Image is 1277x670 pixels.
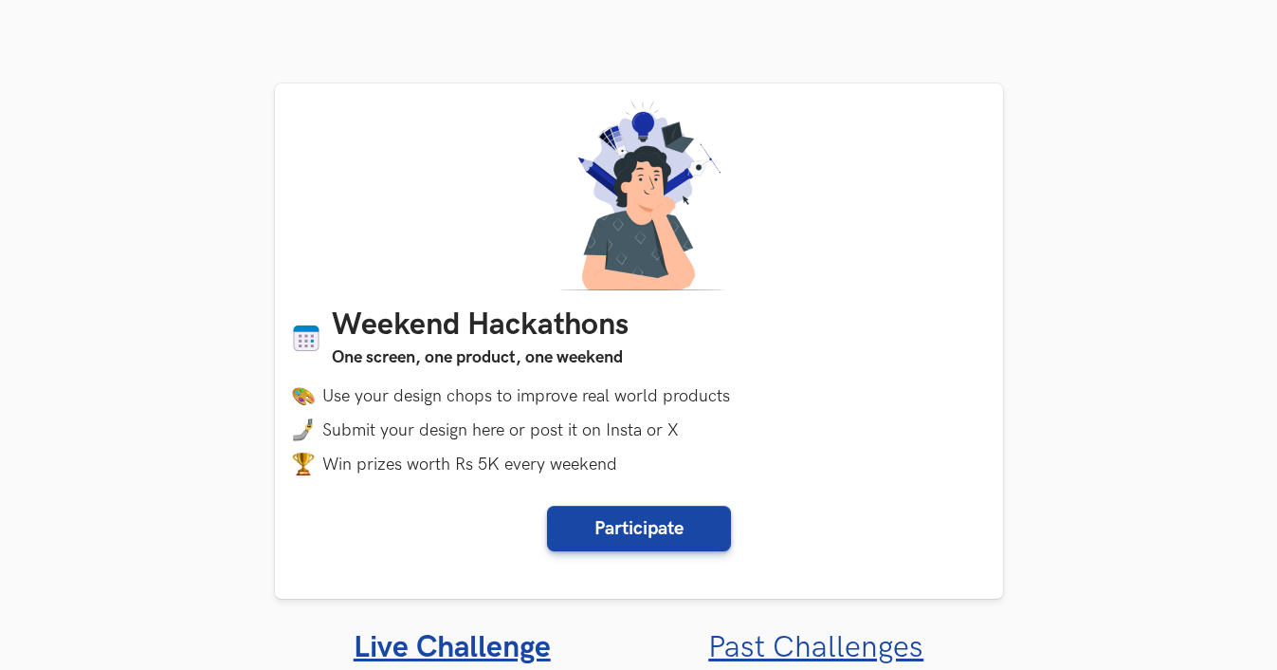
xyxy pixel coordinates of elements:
[547,506,731,551] button: Participate
[292,453,986,475] li: Win prizes worth Rs 5K every weekend
[708,629,923,666] a: Past Challenges
[332,344,629,371] h3: One screen, one product, one weekend
[354,629,551,666] a: Live Challenge
[332,307,629,344] h1: Weekend Hackathons
[292,324,320,353] img: Calendar icon
[292,453,315,475] img: trophy.png
[275,599,1003,666] ul: Tabs Interface
[292,384,315,407] img: palette.png
[322,420,679,440] span: Submit your design here or post it on Insta or X
[292,384,986,407] li: Use your design chops to improve real world products
[548,101,730,290] img: A designer thinking
[292,419,315,441] img: mobile-in-hand.png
